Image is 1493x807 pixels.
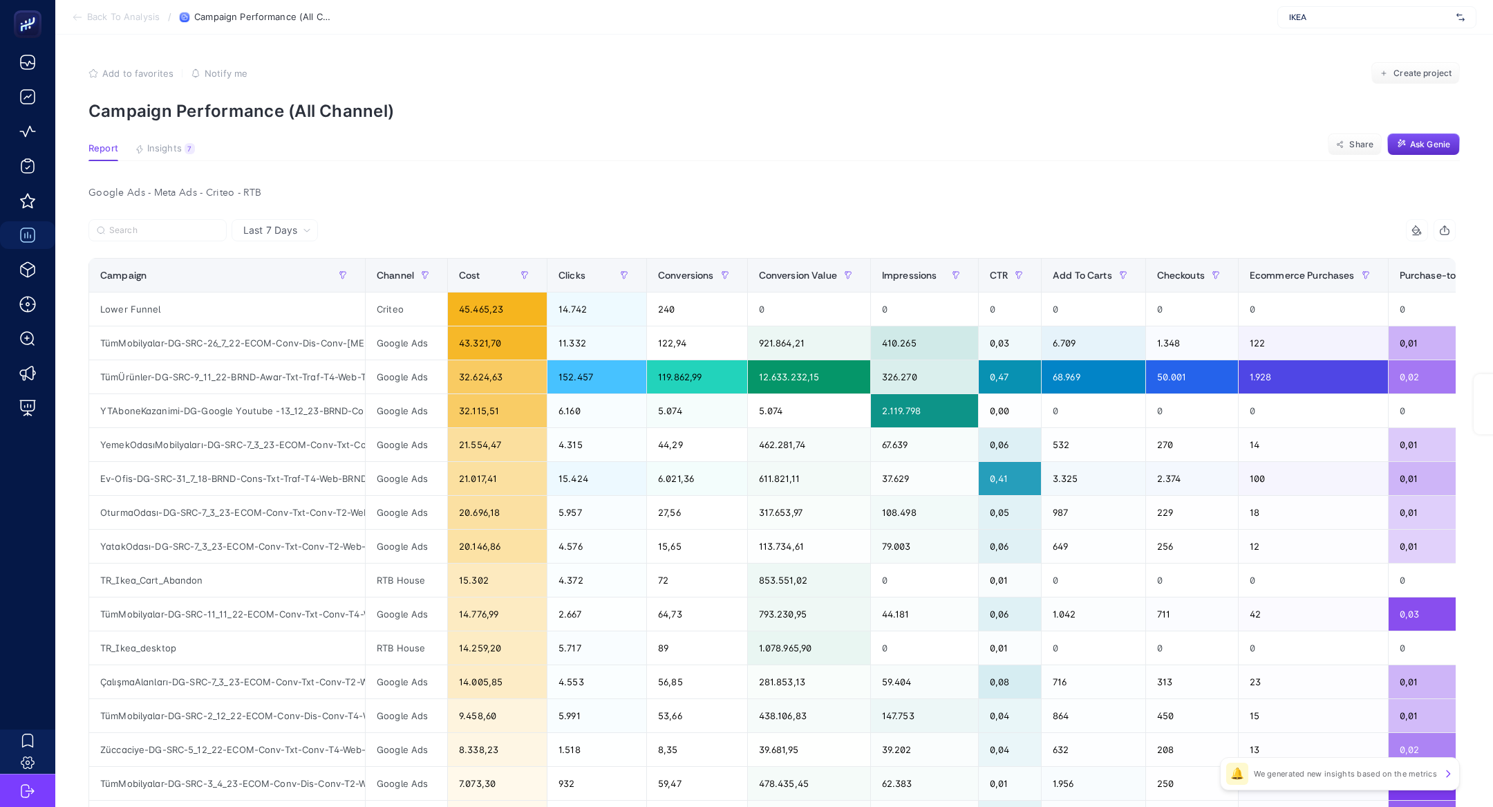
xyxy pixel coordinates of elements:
[448,293,547,326] div: 45.465,23
[1393,68,1452,79] span: Create project
[748,597,870,631] div: 793.230,95
[647,665,747,698] div: 56,85
[871,530,978,563] div: 79.003
[871,699,978,732] div: 147.753
[459,270,480,281] span: Cost
[871,564,978,597] div: 0
[1146,699,1238,732] div: 450
[647,462,747,495] div: 6.021,36
[1042,631,1145,665] div: 0
[1239,631,1388,665] div: 0
[1239,428,1388,461] div: 14
[89,462,365,495] div: Ev-Ofis-DG-SRC-31_7_18-BRND-Cons-Txt-Traf-T4-Web-BRNDOfisMobilyaları
[1146,631,1238,665] div: 0
[547,733,646,766] div: 1.518
[88,101,1460,121] p: Campaign Performance (All Channel)
[1239,293,1388,326] div: 0
[748,394,870,427] div: 5.074
[1250,270,1355,281] span: Ecommerce Purchases
[1239,699,1388,732] div: 15
[647,496,747,529] div: 27,56
[89,496,365,529] div: OturmaOdası-DG-SRC-7_3_23-ECOM-Conv-Txt-Conv-T2-Web-GNRCOturmaOdası
[89,699,365,732] div: TümMobilyalar-DG-SRC-2_12_22-ECOM-Conv-Dis-Conv-T4-Web-GNRCFeedRemarketing
[882,270,937,281] span: Impressions
[1042,597,1145,631] div: 1.042
[448,326,547,360] div: 43.321,70
[1042,564,1145,597] div: 0
[1042,360,1145,393] div: 68.969
[366,530,447,563] div: Google Ads
[871,326,978,360] div: 410.265
[1456,10,1465,24] img: svg%3e
[77,183,1467,203] div: Google Ads - Meta Ads - Criteo - RTB
[1146,564,1238,597] div: 0
[547,699,646,732] div: 5.991
[366,564,447,597] div: RTB House
[871,394,978,427] div: 2.119.798
[1387,133,1460,156] button: Ask Genie
[147,143,182,154] span: Insights
[748,733,870,766] div: 39.681,95
[1239,360,1388,393] div: 1.928
[1146,597,1238,631] div: 711
[647,767,747,800] div: 59,47
[205,68,247,79] span: Notify me
[979,530,1041,563] div: 0,06
[979,597,1041,631] div: 0,06
[1371,62,1460,84] button: Create project
[748,767,870,800] div: 478.435,45
[871,360,978,393] div: 326.270
[366,496,447,529] div: Google Ads
[871,597,978,631] div: 44.181
[89,428,365,461] div: YemekOdasıMobilyaları-DG-SRC-7_3_23-ECOM-Conv-Txt-Conv-T2-Web-GNRCYemekOdası
[759,270,837,281] span: Conversion Value
[366,767,447,800] div: Google Ads
[191,68,247,79] button: Notify me
[89,665,365,698] div: ÇalışmaAlanları-DG-SRC-7_3_23-ECOM-Conv-Txt-Conv-T2-Web-GNRCÇalışmaAlanları
[1042,326,1145,360] div: 6.709
[1146,360,1238,393] div: 50.001
[647,530,747,563] div: 15,65
[366,733,447,766] div: Google Ads
[647,326,747,360] div: 122,94
[547,767,646,800] div: 932
[448,564,547,597] div: 15.302
[647,564,747,597] div: 72
[1239,462,1388,495] div: 100
[748,665,870,698] div: 281.853,13
[1349,139,1373,150] span: Share
[1053,270,1112,281] span: Add To Carts
[168,11,171,22] span: /
[102,68,173,79] span: Add to favorites
[89,631,365,665] div: TR_Ikea_desktop
[1410,139,1450,150] span: Ask Genie
[366,665,447,698] div: Google Ads
[547,665,646,698] div: 4.553
[89,394,365,427] div: YTAboneKazanimi-DG-Google Youtube -13_12_23-BRND-Cons-Vid-Traf-T4-Web-YTAboneKazanimi
[871,665,978,698] div: 59.404
[366,428,447,461] div: Google Ads
[979,428,1041,461] div: 0,06
[366,462,447,495] div: Google Ads
[871,293,978,326] div: 0
[547,564,646,597] div: 4.372
[647,394,747,427] div: 5.074
[89,293,365,326] div: Lower Funnel
[547,496,646,529] div: 5.957
[748,293,870,326] div: 0
[1226,763,1248,785] div: 🔔
[1042,496,1145,529] div: 987
[558,270,585,281] span: Clicks
[1146,428,1238,461] div: 270
[748,530,870,563] div: 113.734,61
[89,564,365,597] div: TR_Ikea_Cart_Abandon
[871,733,978,766] div: 39.202
[871,462,978,495] div: 37.629
[366,699,447,732] div: Google Ads
[1239,394,1388,427] div: 0
[547,326,646,360] div: 11.332
[647,733,747,766] div: 8,35
[1239,665,1388,698] div: 23
[366,394,447,427] div: Google Ads
[448,530,547,563] div: 20.146,86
